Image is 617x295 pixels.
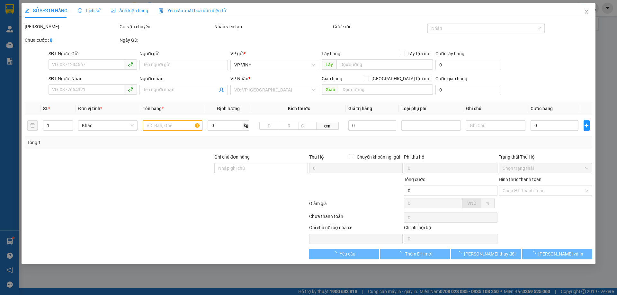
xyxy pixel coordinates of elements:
[435,51,464,56] label: Cước lấy hàng
[308,213,403,224] div: Chưa thanh toán
[499,153,592,161] div: Trạng thái Thu Hộ
[317,122,338,130] span: cm
[25,23,118,30] div: [PERSON_NAME]:
[243,120,249,131] span: kg
[503,163,588,173] span: Chọn trạng thái
[340,250,355,257] span: Yêu cầu
[49,50,137,57] div: SĐT Người Gửi
[78,8,101,13] span: Lịch sử
[308,200,403,211] div: Giảm giá
[128,62,133,67] span: phone
[235,60,315,70] span: VP VINH
[158,8,226,13] span: Yêu cầu xuất hóa đơn điện tử
[214,163,308,173] input: Ghi chú đơn hàng
[322,59,336,70] span: Lấy
[25,8,67,13] span: SỬA ĐƠN HÀNG
[451,249,521,259] button: [PERSON_NAME] thay đổi
[322,51,340,56] span: Lấy hàng
[231,76,249,81] span: VP Nhận
[309,224,403,234] div: Ghi chú nội bộ nhà xe
[435,60,501,70] input: Cước lấy hàng
[139,75,228,82] div: Người nhận
[486,201,489,206] span: %
[139,50,228,57] div: Người gửi
[333,251,340,256] span: loading
[322,76,342,81] span: Giao hàng
[27,120,38,131] button: delete
[467,201,476,206] span: VND
[111,8,115,13] span: picture
[158,8,164,13] img: icon
[523,249,592,259] button: [PERSON_NAME] và In
[584,123,589,128] span: plus
[577,3,595,21] button: Close
[464,250,515,257] span: [PERSON_NAME] thay đổi
[111,8,148,13] span: Ảnh kiện hàng
[435,85,501,95] input: Cước giao hàng
[404,224,497,234] div: Chi phí nội bộ
[120,37,213,44] div: Ngày GD:
[309,154,324,160] span: Thu Hộ
[466,120,525,131] input: Ghi Chú
[336,59,433,70] input: Dọc đường
[399,102,463,115] th: Loại phụ phí
[143,120,202,131] input: VD: Bàn, Ghế
[584,120,590,131] button: plus
[288,106,310,111] span: Kích thước
[78,106,103,111] span: Đơn vị tính
[349,106,372,111] span: Giá trị hàng
[231,50,319,57] div: VP gửi
[259,122,279,130] input: D
[584,9,589,14] span: close
[143,106,164,111] span: Tên hàng
[380,249,450,259] button: Thêm ĐH mới
[538,250,583,257] span: [PERSON_NAME] và In
[82,121,134,130] span: Khác
[499,177,541,182] label: Hình thức thanh toán
[25,37,118,44] div: Chưa cước :
[322,84,339,95] span: Giao
[279,122,299,130] input: R
[50,38,52,43] b: 0
[43,106,48,111] span: SL
[78,8,82,13] span: clock-circle
[27,139,238,146] div: Tổng: 1
[404,177,425,182] span: Tổng cước
[398,251,405,256] span: loading
[531,251,538,256] span: loading
[531,106,553,111] span: Cước hàng
[404,153,497,163] div: Phí thu hộ
[339,84,433,95] input: Dọc đường
[49,75,137,82] div: SĐT Người Nhận
[435,76,467,81] label: Cước giao hàng
[214,154,250,160] label: Ghi chú đơn hàng
[457,251,464,256] span: loading
[217,106,240,111] span: Định lượng
[25,8,29,13] span: edit
[309,249,379,259] button: Yêu cầu
[214,23,332,30] div: Nhân viên tạo:
[128,87,133,92] span: phone
[333,23,426,30] div: Cước rồi :
[369,75,433,82] span: [GEOGRAPHIC_DATA] tận nơi
[463,102,528,115] th: Ghi chú
[299,122,317,130] input: C
[405,50,433,57] span: Lấy tận nơi
[120,23,213,30] div: Gói vận chuyển:
[354,153,403,161] span: Chuyển khoản ng. gửi
[405,250,432,257] span: Thêm ĐH mới
[219,87,224,92] span: user-add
